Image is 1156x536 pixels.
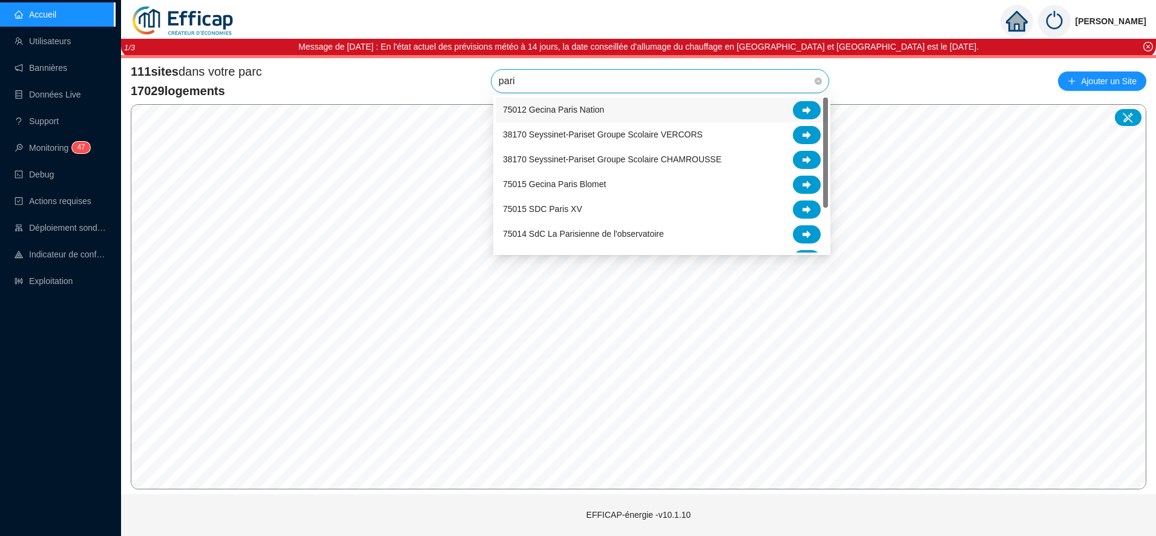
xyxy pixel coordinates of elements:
a: codeDebug [15,170,54,179]
span: dans votre parc [131,63,262,80]
span: close-circle [815,78,822,85]
span: plus [1068,77,1076,85]
span: [PERSON_NAME] [1076,2,1146,41]
sup: 47 [72,142,90,153]
span: close-circle [1143,42,1153,51]
div: 75012 Gecina Paris Nation [496,98,828,122]
span: 75014 SdC La Parisienne de l'observatoire [503,228,664,240]
a: heat-mapIndicateur de confort [15,250,107,259]
canvas: Map [131,105,1146,489]
span: 75015 Gecina Paris Blomet [503,178,606,191]
a: databaseDonnées Live [15,90,81,99]
a: homeAccueil [15,10,56,19]
div: 75015 Gecina Paris Blomet [496,172,828,197]
a: clusterDéploiement sondes [15,223,107,233]
div: Message de [DATE] : En l'état actuel des prévisions météo à 14 jours, la date conseillée d'alluma... [298,41,979,53]
span: 17029 logements [131,82,262,99]
div: 75014 SDC Le Méridien de Paris [496,246,828,271]
a: slidersExploitation [15,276,73,286]
div: 75014 SdC La Parisienne de l'observatoire [496,222,828,246]
span: 75015 SDC Paris XV [503,203,582,216]
span: check-square [15,197,23,205]
span: EFFICAP-énergie - v10.1.10 [586,510,691,520]
a: monitorMonitoring47 [15,143,87,153]
span: home [1006,10,1028,32]
i: 1 / 3 [124,43,135,52]
span: Actions requises [29,196,91,206]
span: 4 [77,143,81,151]
span: 7 [81,143,85,151]
span: 111 sites [131,65,179,78]
a: questionSupport [15,116,59,126]
button: Ajouter un Site [1058,71,1146,91]
img: power [1038,5,1071,38]
span: 75012 Gecina Paris Nation [503,104,604,116]
div: 38170 Seyssinet-Pariset Groupe Scolaire CHAMROUSSE [496,147,828,172]
div: 38170 Seyssinet-Pariset Groupe Scolaire VERCORS [496,122,828,147]
a: notificationBannières [15,63,67,73]
div: 75015 SDC Paris XV [496,197,828,222]
a: teamUtilisateurs [15,36,71,46]
span: Ajouter un Site [1081,73,1137,90]
span: 38170 Seyssinet-Pariset Groupe Scolaire VERCORS [503,128,703,141]
span: 38170 Seyssinet-Pariset Groupe Scolaire CHAMROUSSE [503,153,721,166]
